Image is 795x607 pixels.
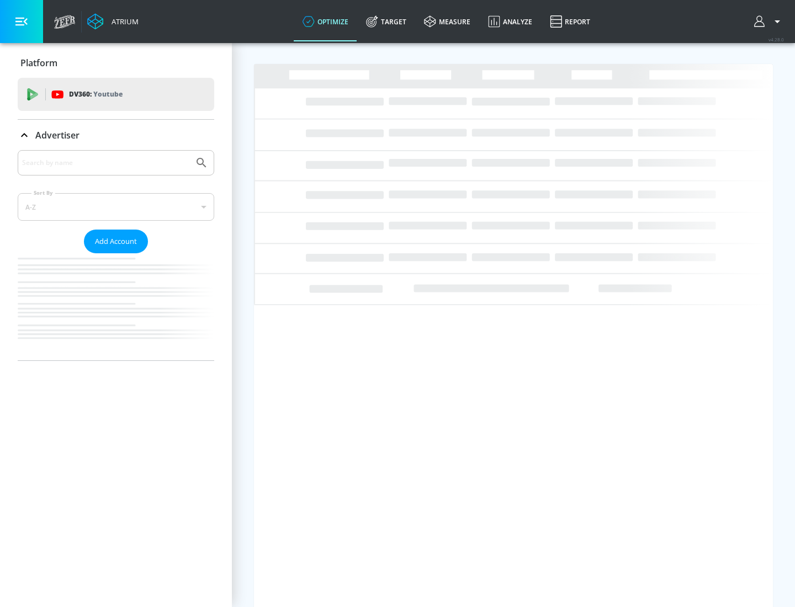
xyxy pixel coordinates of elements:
[18,78,214,111] div: DV360: Youtube
[18,150,214,360] div: Advertiser
[18,193,214,221] div: A-Z
[107,17,139,26] div: Atrium
[95,235,137,248] span: Add Account
[69,88,123,100] p: DV360:
[479,2,541,41] a: Analyze
[31,189,55,196] label: Sort By
[87,13,139,30] a: Atrium
[18,253,214,360] nav: list of Advertiser
[22,156,189,170] input: Search by name
[18,120,214,151] div: Advertiser
[294,2,357,41] a: optimize
[541,2,599,41] a: Report
[768,36,784,42] span: v 4.28.0
[415,2,479,41] a: measure
[18,47,214,78] div: Platform
[35,129,79,141] p: Advertiser
[84,230,148,253] button: Add Account
[357,2,415,41] a: Target
[93,88,123,100] p: Youtube
[20,57,57,69] p: Platform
